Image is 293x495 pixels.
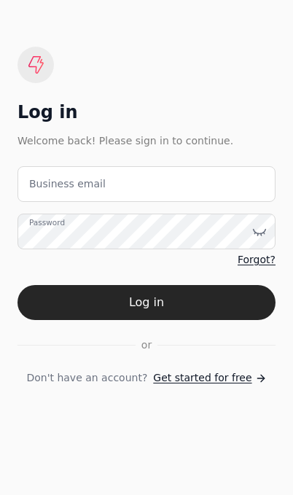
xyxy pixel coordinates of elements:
[153,370,266,386] a: Get started for free
[153,370,251,386] span: Get started for free
[17,285,276,320] button: Log in
[141,338,152,353] span: or
[17,133,276,149] div: Welcome back! Please sign in to continue.
[238,252,276,268] a: Forgot?
[29,217,65,229] label: Password
[29,176,106,192] label: Business email
[26,370,147,386] span: Don't have an account?
[17,101,276,124] div: Log in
